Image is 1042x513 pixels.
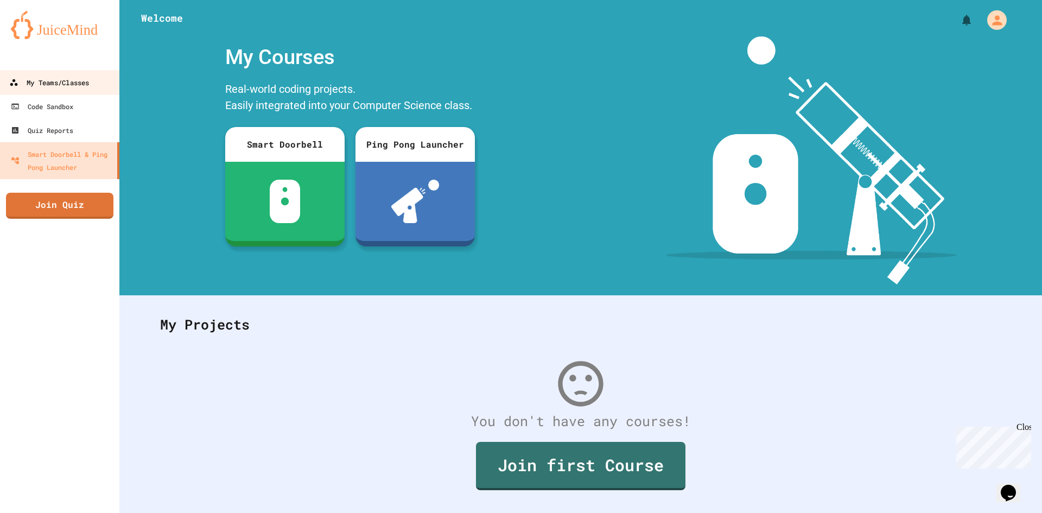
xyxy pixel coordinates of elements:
div: Ping Pong Launcher [355,127,475,162]
img: banner-image-my-projects.png [666,36,957,284]
div: My Courses [220,36,480,78]
div: You don't have any courses! [149,411,1012,432]
iframe: chat widget [952,422,1031,468]
div: My Projects [149,303,1012,346]
a: Join Quiz [6,193,113,219]
div: Quiz Reports [11,124,73,137]
img: logo-orange.svg [11,11,109,39]
div: Smart Doorbell [225,127,345,162]
div: Smart Doorbell & Ping Pong Launcher [11,148,113,174]
img: ppl-with-ball.png [391,180,440,223]
div: My Notifications [940,11,976,29]
a: Join first Course [476,442,685,490]
div: My Account [976,8,1009,33]
div: My Teams/Classes [9,76,89,90]
iframe: chat widget [996,470,1031,502]
div: Real-world coding projects. Easily integrated into your Computer Science class. [220,78,480,119]
img: sdb-white.svg [270,180,301,223]
div: Chat with us now!Close [4,4,75,69]
div: Code Sandbox [11,100,73,113]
